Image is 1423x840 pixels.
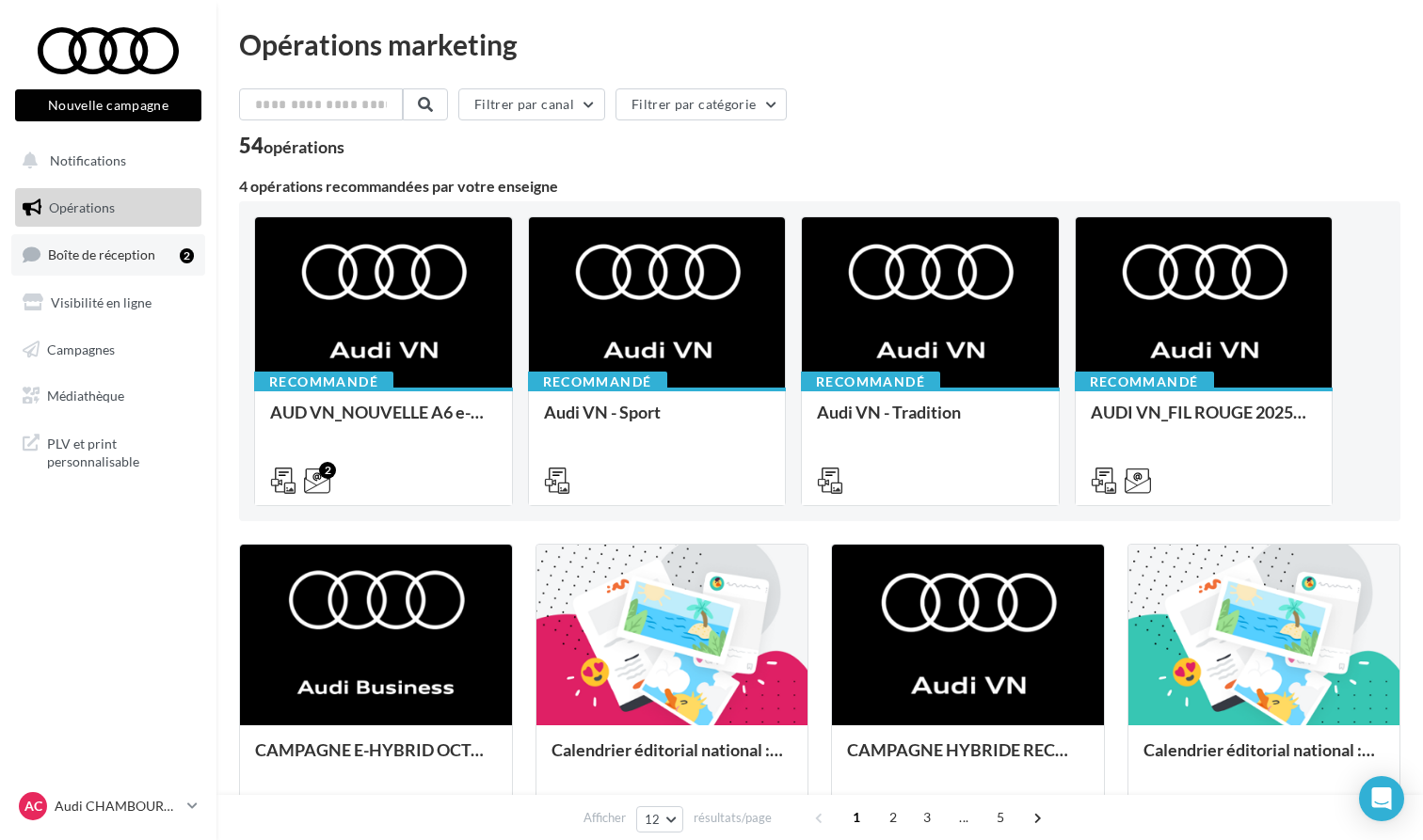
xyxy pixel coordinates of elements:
a: Opérations [11,188,205,228]
span: Visibilité en ligne [51,294,152,310]
div: Opérations marketing [239,30,1400,58]
div: CAMPAGNE HYBRIDE RECHARGEABLE [847,740,1089,778]
div: Recommandé [528,372,667,392]
button: Notifications [11,141,198,181]
a: PLV et print personnalisable [11,423,205,479]
div: Recommandé [1075,372,1214,392]
button: Nouvelle campagne [15,89,201,121]
span: 12 [645,812,661,827]
div: Calendrier éditorial national : semaine du 15.09 au 21.09 [1143,740,1385,778]
a: Visibilité en ligne [11,283,205,323]
span: Afficher [584,809,626,827]
a: Médiathèque [11,376,205,416]
span: 1 [841,802,871,832]
span: 5 [985,802,1015,832]
button: 12 [636,806,684,832]
span: 3 [912,802,942,832]
a: Boîte de réception2 [11,234,205,275]
div: Recommandé [254,372,393,392]
div: 2 [180,248,194,263]
span: Notifications [50,152,126,168]
div: CAMPAGNE E-HYBRID OCTOBRE B2B [255,740,497,778]
span: résultats/page [694,809,772,827]
div: Audi VN - Tradition [817,403,1044,440]
div: Open Intercom Messenger [1359,776,1404,821]
a: AC Audi CHAMBOURCY [15,788,201,824]
span: Médiathèque [47,388,124,404]
span: Opérations [49,199,115,215]
button: Filtrer par catégorie [616,88,787,120]
span: Boîte de réception [48,246,155,262]
span: AC [24,797,42,816]
span: ... [949,802,979,832]
a: Campagnes [11,330,205,370]
div: Recommandé [801,372,940,392]
div: 54 [239,135,344,156]
span: 2 [878,802,908,832]
div: AUDI VN_FIL ROUGE 2025 - A1, Q2, Q3, Q5 et Q4 e-tron [1091,403,1318,440]
div: Audi VN - Sport [544,403,771,440]
span: Campagnes [47,341,115,357]
div: Calendrier éditorial national : semaine du 22.09 au 28.09 [552,740,793,778]
div: opérations [264,138,344,155]
div: 2 [319,462,336,479]
div: 4 opérations recommandées par votre enseigne [239,179,1400,194]
p: Audi CHAMBOURCY [55,797,180,816]
div: AUD VN_NOUVELLE A6 e-tron [270,403,497,440]
span: PLV et print personnalisable [47,431,194,471]
button: Filtrer par canal [458,88,605,120]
